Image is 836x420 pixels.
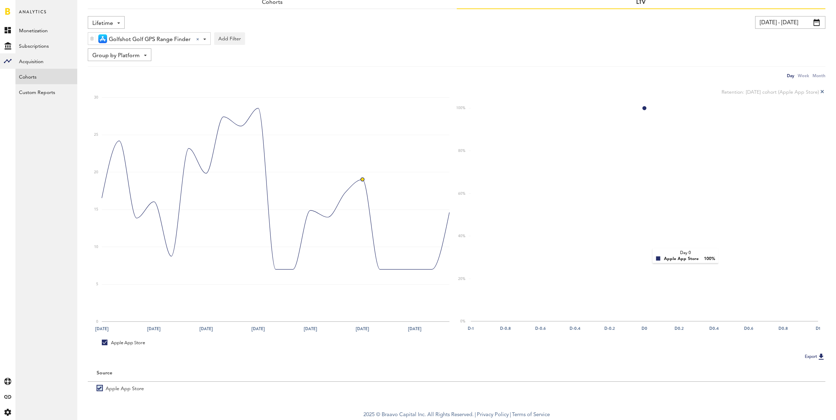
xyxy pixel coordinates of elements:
text: [DATE] [147,326,160,332]
text: 0% [460,320,465,324]
text: D-0.2 [604,326,615,332]
text: 15 [94,208,98,211]
a: Privacy Policy [477,412,509,418]
text: D-0.4 [570,326,580,332]
text: [DATE] [356,326,369,332]
text: 20 [94,171,98,174]
text: D0.8 [779,326,788,332]
text: [DATE] [251,326,265,332]
div: Source [97,370,112,376]
text: D0 [641,326,647,332]
text: 30 [94,96,98,99]
text: 60% [458,192,465,195]
span: Support [15,5,40,11]
div: Delete [88,33,96,45]
span: Group by Platform [92,50,140,62]
a: Acquisition [15,53,77,69]
text: 20% [458,277,465,281]
text: [DATE] [304,326,317,332]
text: D1 [816,326,821,332]
button: Export [803,352,825,361]
div: Clear [196,38,199,41]
span: Lifetime [92,18,113,29]
a: Monetization [15,22,77,38]
text: [DATE] [199,326,213,332]
span: Retention: [DATE] cohort (Apple App Store) [722,90,819,95]
text: [DATE] [95,326,108,332]
text: 80% [458,149,465,153]
text: 5 [96,282,98,286]
div: Month [812,72,825,79]
text: 0 [96,320,98,324]
text: 10 [94,245,98,249]
text: 25 [94,133,98,137]
div: Apple App Store [102,340,145,346]
img: trash_awesome_blue.svg [90,36,94,41]
text: [DATE] [408,326,421,332]
div: Day [787,72,794,79]
a: Terms of Service [512,412,550,418]
a: Custom Reports [15,84,77,100]
span: Analytics [19,8,47,22]
img: 21.png [98,34,107,43]
div: Week [798,72,809,79]
span: Apple App Store [106,382,144,394]
text: D-1 [468,326,474,332]
img: Export [817,352,825,361]
text: D0.2 [674,326,684,332]
button: Add Filter [214,32,245,45]
text: D0.4 [709,326,719,332]
span: Golfshot Golf GPS Range Finder [109,34,191,46]
text: D0.6 [744,326,753,332]
text: 100% [456,106,465,110]
a: Subscriptions [15,38,77,53]
text: D-0.8 [500,326,511,332]
text: D-0.6 [535,326,546,332]
text: 40% [458,234,465,238]
a: Cohorts [15,69,77,84]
